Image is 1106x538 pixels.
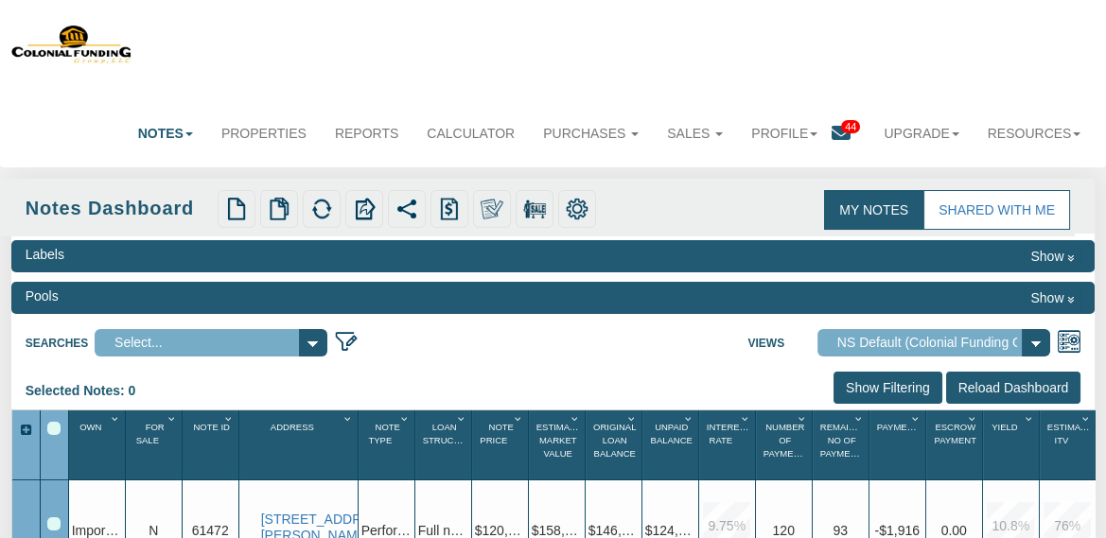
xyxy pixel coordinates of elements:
a: Sales [653,113,737,154]
div: Column Menu [511,410,527,426]
div: Column Menu [454,410,470,426]
div: Sort None [185,416,238,473]
div: Sort None [816,416,869,473]
div: Sort None [702,416,755,473]
div: Estimated Itv Sort None [1043,416,1096,473]
span: Unpaid Balance [651,422,693,445]
span: Own [79,422,101,432]
div: Pools [26,286,59,305]
a: Notes [124,113,207,154]
span: 0.00 [941,523,967,538]
span: -$1,916 [874,523,919,538]
div: Column Menu [108,410,124,426]
a: 44 [832,113,869,157]
div: Unpaid Balance Sort None [645,416,698,473]
a: Calculator [413,113,529,154]
div: Note Id Sort None [185,416,238,473]
img: refresh.png [310,198,333,220]
span: $158,000 [532,523,587,538]
div: Sort None [645,416,698,473]
div: Column Menu [165,410,181,426]
a: Reports [321,113,413,154]
div: Row 1, Row Selection Checkbox [47,517,61,530]
button: Show [1024,245,1080,268]
div: Estimated Market Value Sort None [532,416,585,473]
span: Full note [418,523,469,538]
div: Remaining No Of Payments Sort None [816,416,869,473]
span: Escrow Payment [934,422,976,445]
span: Estimated Itv [1047,422,1098,445]
div: Sort None [475,416,528,473]
div: Interest Rate Sort None [702,416,755,473]
span: 44 [841,120,860,133]
div: Column Menu [965,410,981,426]
span: 120 [773,523,795,538]
div: Number Of Payments Sort None [759,416,812,473]
div: Loan Structure Sort None [418,416,471,473]
img: views.png [1057,329,1081,354]
span: Loan Structure [423,422,479,445]
a: Properties [207,113,321,154]
img: edit_filter_icon.png [334,329,359,354]
div: Column Menu [624,410,641,426]
div: Sort None [361,416,414,473]
div: Sort None [759,416,812,473]
a: Purchases [529,113,653,154]
div: Column Menu [738,410,754,426]
div: Sort None [588,416,641,473]
div: Sort None [986,416,1039,473]
span: $124,527 [645,523,700,538]
div: Expand All [12,422,40,440]
span: 61472 [192,523,229,538]
span: Note Price [480,422,514,445]
span: Note Id [193,422,230,432]
div: Sort None [72,416,125,473]
div: Yield Sort None [986,416,1039,473]
img: make_own.png [481,198,503,220]
div: Note Price Sort None [475,416,528,473]
input: Reload Dashboard [946,372,1081,404]
div: Select All [47,422,61,435]
span: Number Of Payments [764,422,812,460]
div: Own Sort None [72,416,125,473]
div: Selected Notes: 0 [26,372,150,409]
div: Column Menu [568,410,584,426]
img: share.svg [395,198,418,220]
div: Column Menu [221,410,237,426]
span: Note Type [368,422,399,445]
div: For Sale Sort None [129,416,182,473]
span: $120,417 [475,523,530,538]
div: Column Menu [1079,410,1095,426]
span: Yield [992,422,1017,432]
a: Profile [737,113,832,154]
a: Upgrade [869,113,973,154]
div: Column Menu [681,410,697,426]
button: Show [1024,286,1080,309]
div: Note Type Sort None [361,416,414,473]
div: Notes Dashboard [26,195,214,222]
label: Searches [26,329,95,352]
div: Labels [26,245,64,264]
span: $146,493 [588,523,643,538]
div: Original Loan Balance Sort None [588,416,641,473]
span: Payment(P&I) [877,422,939,432]
div: Sort None [532,416,585,473]
input: Show Filtering [834,372,942,404]
div: Column Menu [795,410,811,426]
span: Interest Rate [707,422,751,445]
div: Column Menu [851,410,868,426]
div: Sort None [1043,416,1096,473]
div: Column Menu [1022,410,1038,426]
span: Estimated Market Value [536,422,588,460]
img: export.svg [353,198,376,220]
div: Sort None [242,416,358,473]
span: For Sale [136,422,165,445]
span: Performing [361,523,426,538]
span: 93 [833,523,848,538]
img: new.png [225,198,248,220]
div: Column Menu [908,410,924,426]
span: N [149,523,158,538]
img: 579666 [11,24,132,64]
div: Sort None [872,416,925,473]
span: Original Loan Balance [593,422,636,460]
